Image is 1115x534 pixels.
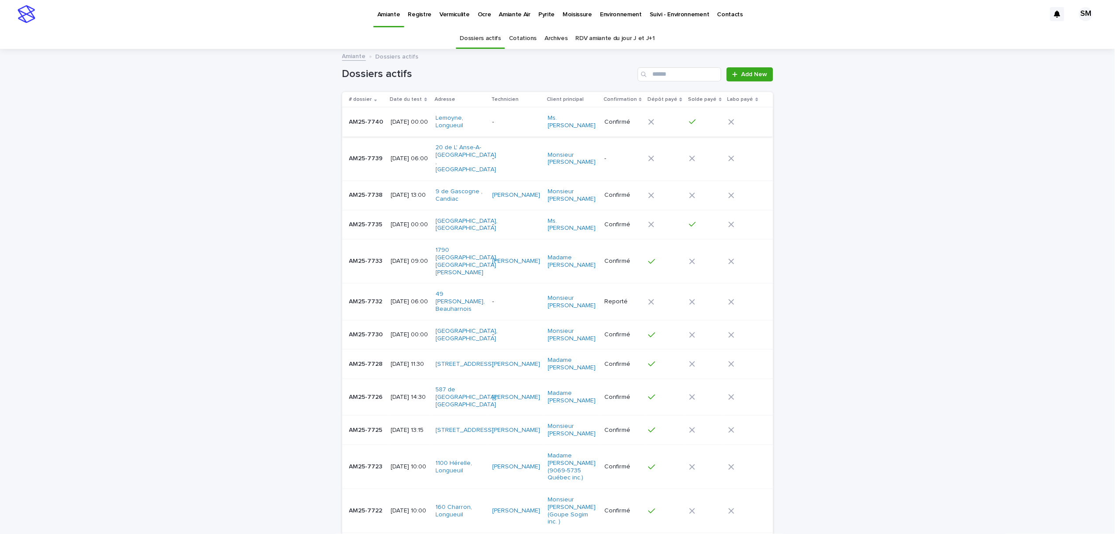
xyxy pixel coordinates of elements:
[391,427,429,434] p: [DATE] 13:15
[492,298,541,306] p: -
[342,68,635,81] h1: Dossiers actifs
[391,118,429,126] p: [DATE] 00:00
[548,423,597,438] a: Monsieur [PERSON_NAME]
[548,151,597,166] a: Monsieur [PERSON_NAME]
[492,394,540,401] a: [PERSON_NAME]
[576,28,655,49] a: RDV amiante du jour J et J+1
[492,507,540,515] a: [PERSON_NAME]
[492,221,541,228] p: -
[604,361,641,368] p: Confirmé
[342,320,773,350] tr: AM25-7730AM25-7730 [DATE] 00:00[GEOGRAPHIC_DATA], [GEOGRAPHIC_DATA] -Monsieur [PERSON_NAME] Confirmé
[604,258,641,265] p: Confirmé
[436,188,485,203] a: 9 de Gascogne , Candiac
[391,361,429,368] p: [DATE] 11:30
[391,298,429,306] p: [DATE] 06:00
[548,114,597,129] a: Ms. [PERSON_NAME]
[492,331,541,339] p: -
[391,394,429,401] p: [DATE] 14:30
[349,329,385,339] p: AM25-7730
[349,296,384,306] p: AM25-7732
[548,254,597,269] a: Madame [PERSON_NAME]
[18,5,35,23] img: stacker-logo-s-only.png
[391,221,429,228] p: [DATE] 00:00
[436,247,498,276] a: 1790 [GEOGRAPHIC_DATA], [GEOGRAPHIC_DATA][PERSON_NAME]
[548,496,597,526] a: Monsieur [PERSON_NAME] (Goupe Sogim inc. )
[342,180,773,210] tr: AM25-7738AM25-7738 [DATE] 13:009 de Gascogne , Candiac [PERSON_NAME] Monsieur [PERSON_NAME] Confirmé
[436,114,485,129] a: Lemoyne, Longueuil
[342,445,773,489] tr: AM25-7723AM25-7723 [DATE] 10:001100 Hérelle, Longueuil [PERSON_NAME] Madame [PERSON_NAME] (9069-5...
[435,95,456,104] p: Adresse
[603,95,637,104] p: Confirmation
[548,295,597,309] a: Monsieur [PERSON_NAME]
[349,256,384,265] p: AM25-7733
[349,461,384,471] p: AM25-7723
[647,95,677,104] p: Dépôt payé
[436,427,494,434] a: [STREET_ADDRESS]
[492,155,541,162] p: -
[604,427,641,434] p: Confirmé
[349,95,372,104] p: # dossier
[727,67,773,81] a: Add New
[604,298,641,306] p: Reporté
[349,190,385,199] p: AM25-7738
[1079,7,1093,21] div: SM
[349,425,384,434] p: AM25-7725
[604,507,641,515] p: Confirmé
[604,394,641,401] p: Confirmé
[604,221,641,228] p: Confirmé
[349,153,385,162] p: AM25-7739
[342,210,773,239] tr: AM25-7735AM25-7735 [DATE] 00:00[GEOGRAPHIC_DATA], [GEOGRAPHIC_DATA] -Ms. [PERSON_NAME] Confirmé
[742,71,768,77] span: Add New
[436,291,485,313] a: 49 [PERSON_NAME], Beauharnois
[727,95,753,104] p: Labo payé
[342,489,773,533] tr: AM25-7722AM25-7722 [DATE] 10:00160 Charron, Longueuil [PERSON_NAME] Monsieur [PERSON_NAME] (Goupe...
[604,118,641,126] p: Confirmé
[349,219,384,228] p: AM25-7735
[342,350,773,379] tr: AM25-7728AM25-7728 [DATE] 11:30[STREET_ADDRESS] [PERSON_NAME] Madame [PERSON_NAME] Confirmé
[492,463,540,471] a: [PERSON_NAME]
[491,95,519,104] p: Technicien
[638,67,721,81] input: Search
[390,95,422,104] p: Date du test
[436,144,497,173] a: 20 de L' Anse-A-[GEOGRAPHIC_DATA] , [GEOGRAPHIC_DATA]
[492,361,540,368] a: [PERSON_NAME]
[604,331,641,339] p: Confirmé
[460,28,501,49] a: Dossiers actifs
[548,328,597,342] a: Monsieur [PERSON_NAME]
[604,463,641,471] p: Confirmé
[349,117,385,126] p: AM25-7740
[492,427,540,434] a: [PERSON_NAME]
[604,192,641,199] p: Confirmé
[436,386,498,408] a: 587 de [GEOGRAPHIC_DATA], [GEOGRAPHIC_DATA]
[548,217,597,232] a: Ms. [PERSON_NAME]
[349,392,385,401] p: AM25-7726
[376,51,419,61] p: Dossiers actifs
[342,107,773,137] tr: AM25-7740AM25-7740 [DATE] 00:00Lemoyne, Longueuil -Ms. [PERSON_NAME] Confirmé
[604,155,641,162] p: -
[436,504,485,519] a: 160 Charron, Longueuil
[349,505,384,515] p: AM25-7722
[436,217,498,232] a: [GEOGRAPHIC_DATA], [GEOGRAPHIC_DATA]
[342,51,366,61] a: Amiante
[548,357,597,372] a: Madame [PERSON_NAME]
[391,463,429,471] p: [DATE] 10:00
[548,188,597,203] a: Monsieur [PERSON_NAME]
[391,192,429,199] p: [DATE] 13:00
[391,258,429,265] p: [DATE] 09:00
[342,284,773,320] tr: AM25-7732AM25-7732 [DATE] 06:0049 [PERSON_NAME], Beauharnois -Monsieur [PERSON_NAME] Reporté
[509,28,537,49] a: Cotations
[436,328,498,342] a: [GEOGRAPHIC_DATA], [GEOGRAPHIC_DATA]
[548,390,597,405] a: Madame [PERSON_NAME]
[436,361,494,368] a: [STREET_ADDRESS]
[342,239,773,284] tr: AM25-7733AM25-7733 [DATE] 09:001790 [GEOGRAPHIC_DATA], [GEOGRAPHIC_DATA][PERSON_NAME] [PERSON_NAM...
[436,460,485,475] a: 1100 Hérelle, Longueuil
[688,95,717,104] p: Solde payé
[349,359,385,368] p: AM25-7728
[492,118,541,126] p: -
[545,28,568,49] a: Archives
[391,507,429,515] p: [DATE] 10:00
[548,452,597,482] a: Madame [PERSON_NAME] (9069-5735 Québec inc.)
[492,258,540,265] a: [PERSON_NAME]
[342,379,773,415] tr: AM25-7726AM25-7726 [DATE] 14:30587 de [GEOGRAPHIC_DATA], [GEOGRAPHIC_DATA] [PERSON_NAME] Madame [...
